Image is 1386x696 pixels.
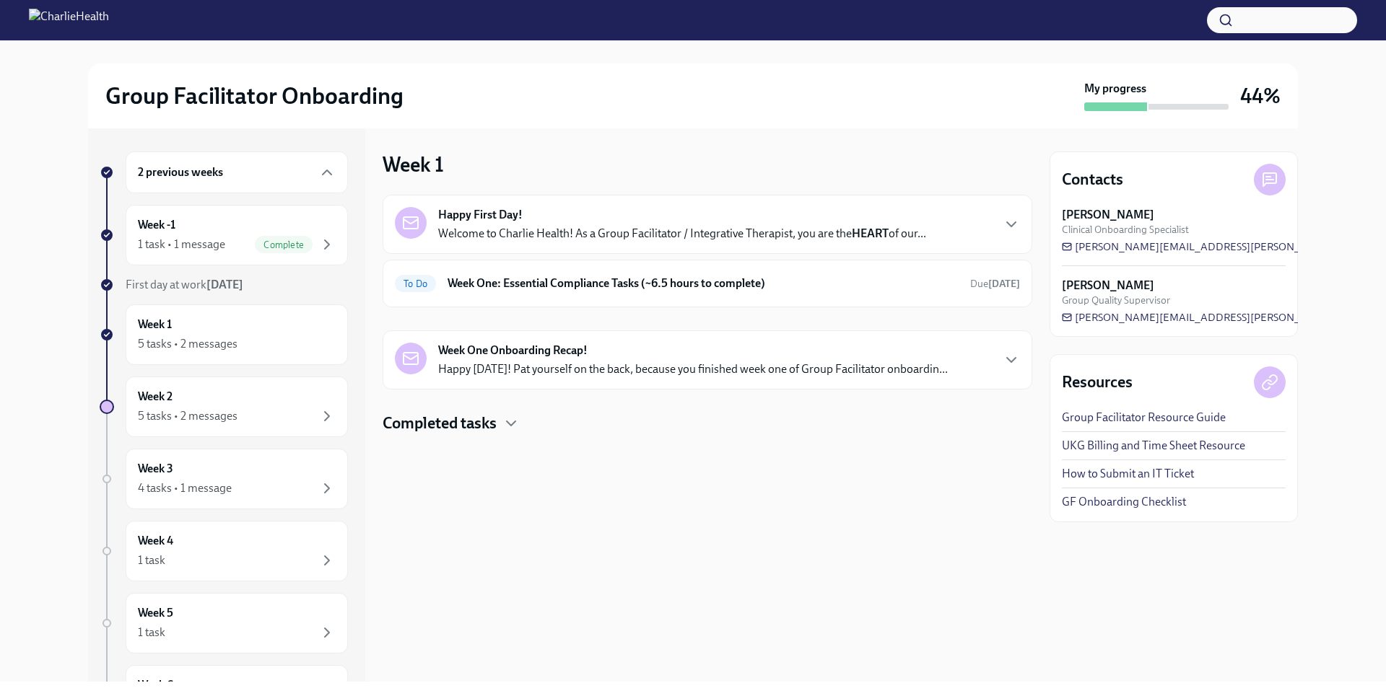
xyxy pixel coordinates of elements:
a: UKG Billing and Time Sheet Resource [1062,438,1245,454]
div: 1 task [138,625,165,640]
span: October 6th, 2025 09:00 [970,277,1020,291]
span: Due [970,278,1020,290]
a: Week 15 tasks • 2 messages [100,304,348,365]
strong: Happy First Day! [438,207,523,223]
a: First day at work[DATE] [100,277,348,293]
div: Completed tasks [383,413,1032,434]
div: 1 task [138,552,165,568]
a: GF Onboarding Checklist [1062,494,1186,510]
h6: Week 6 [138,677,173,693]
div: 4 tasks • 1 message [138,480,232,496]
span: To Do [395,278,436,289]
a: Week 41 task [100,521,348,581]
a: To DoWeek One: Essential Compliance Tasks (~6.5 hours to complete)Due[DATE] [395,272,1020,295]
h2: Group Facilitator Onboarding [105,82,404,110]
span: Complete [255,239,313,250]
h6: Week -1 [138,217,175,233]
a: Week 25 tasks • 2 messages [100,376,348,437]
h6: Week One: Essential Compliance Tasks (~6.5 hours to complete) [448,276,959,291]
div: 5 tasks • 2 messages [138,408,237,424]
div: 5 tasks • 2 messages [138,336,237,352]
a: Week 34 tasks • 1 message [100,449,348,509]
div: 2 previous weeks [126,151,348,193]
h6: Week 4 [138,533,173,549]
strong: My progress [1084,81,1146,97]
p: Happy [DATE]! Pat yourself on the back, because you finished week one of Group Facilitator onboar... [438,361,948,377]
h6: Week 2 [138,389,173,405]
h6: 2 previous weeks [138,164,223,180]
img: CharlieHealth [29,9,109,32]
strong: [PERSON_NAME] [1062,207,1154,223]
h4: Contacts [1062,169,1123,190]
strong: HEART [852,226,889,240]
a: Group Facilitator Resource Guide [1062,410,1226,426]
strong: [PERSON_NAME] [1062,278,1154,294]
h6: Week 3 [138,461,173,477]
span: First day at work [126,278,243,291]
span: Clinical Onboarding Specialist [1062,223,1189,237]
h3: 44% [1240,83,1281,109]
p: Welcome to Charlie Health! As a Group Facilitator / Integrative Therapist, you are the of our... [438,226,926,242]
h6: Week 5 [138,605,173,621]
h4: Completed tasks [383,413,497,434]
strong: [DATE] [988,278,1020,290]
a: Week 51 task [100,593,348,653]
strong: Week One Onboarding Recap! [438,343,588,358]
span: Group Quality Supervisor [1062,294,1170,307]
h6: Week 1 [138,317,172,332]
a: How to Submit an IT Ticket [1062,466,1194,482]
h4: Resources [1062,371,1133,393]
h3: Week 1 [383,151,444,177]
strong: [DATE] [206,278,243,291]
a: Week -11 task • 1 messageComplete [100,205,348,265]
div: 1 task • 1 message [138,237,225,252]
